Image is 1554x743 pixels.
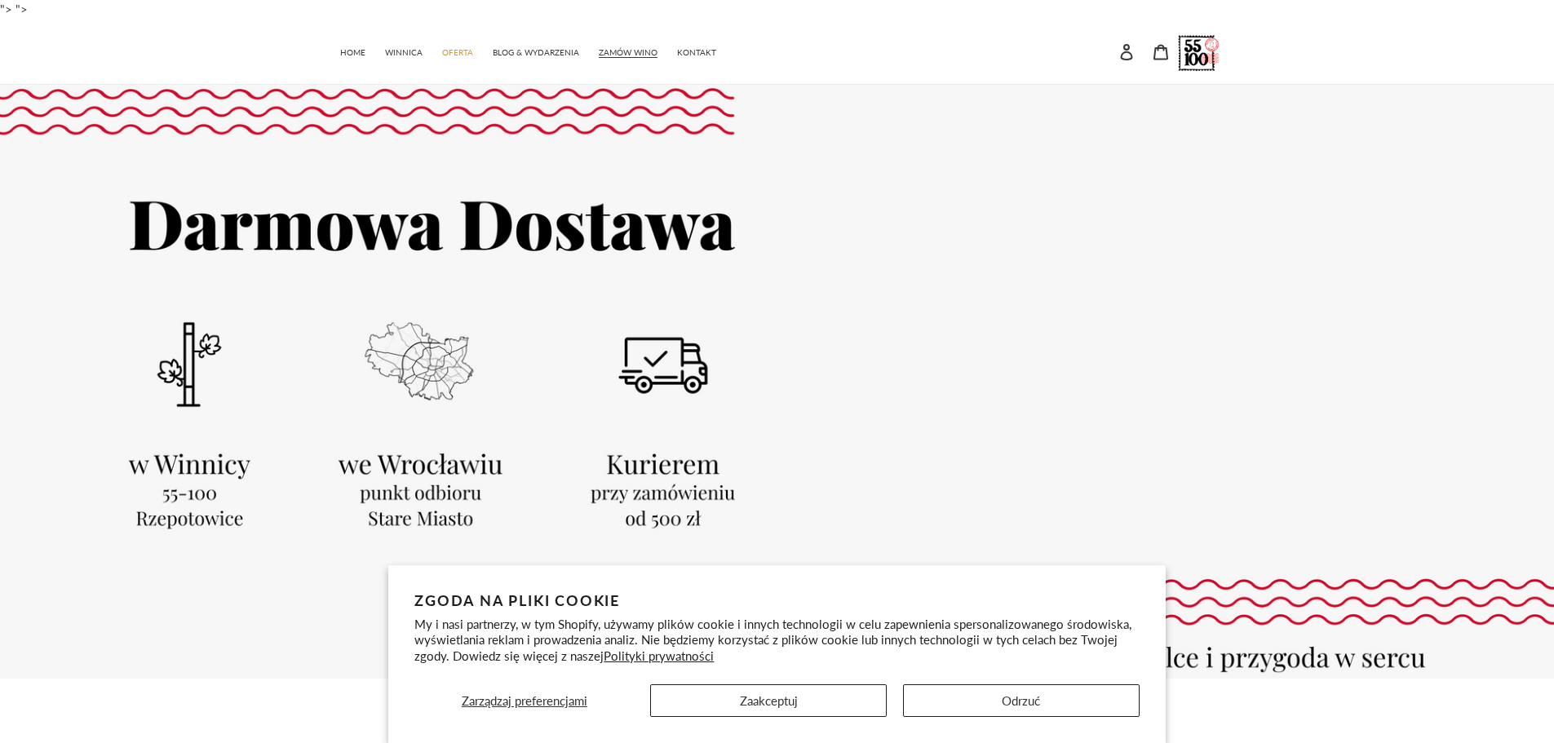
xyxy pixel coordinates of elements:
[414,684,634,717] button: Zarządzaj preferencjami
[377,39,431,63] a: WINNICA
[903,684,1140,717] button: Odrzuć
[414,617,1140,665] p: My i nasi partnerzy, w tym Shopify, używamy plików cookie i innych technologii w celu zapewnienia...
[340,47,365,58] span: HOME
[650,684,887,717] button: Zaakceptuj
[599,47,657,58] span: ZAMÓW WINO
[604,648,714,663] a: Polityki prywatności
[677,47,716,58] span: KONTAKT
[485,39,587,63] a: BLOG & WYDARZENIA
[442,47,473,58] span: OFERTA
[462,693,587,708] span: Zarządzaj preferencjami
[434,39,481,63] a: OFERTA
[591,39,666,63] a: ZAMÓW WINO
[332,39,374,63] a: HOME
[493,47,579,58] span: BLOG & WYDARZENIA
[669,39,724,63] a: KONTAKT
[385,47,423,58] span: WINNICA
[414,591,1140,609] h2: Zgoda na pliki cookie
